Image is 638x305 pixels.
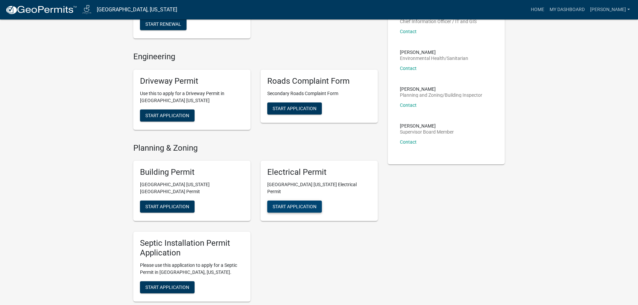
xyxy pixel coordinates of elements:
[267,76,371,86] h5: Roads Complaint Form
[140,281,195,293] button: Start Application
[273,105,316,111] span: Start Application
[273,204,316,209] span: Start Application
[145,21,181,27] span: Start Renewal
[267,181,371,195] p: [GEOGRAPHIC_DATA] [US_STATE] Electrical Permit
[400,139,417,145] a: Contact
[140,76,244,86] h5: Driveway Permit
[528,3,547,16] a: Home
[400,124,454,128] p: [PERSON_NAME]
[547,3,587,16] a: My Dashboard
[97,4,177,15] a: [GEOGRAPHIC_DATA], [US_STATE]
[400,87,482,91] p: [PERSON_NAME]
[140,238,244,258] h5: Septic Installation Permit Application
[140,201,195,213] button: Start Application
[267,167,371,177] h5: Electrical Permit
[140,90,244,104] p: Use this to apply for a Driveway Permit in [GEOGRAPHIC_DATA] [US_STATE]
[400,50,468,55] p: [PERSON_NAME]
[267,90,371,97] p: Secondary Roads Complaint Form
[400,19,477,24] p: Chief Information Officer / IT and GIS
[133,52,378,62] h4: Engineering
[400,56,468,61] p: Environmental Health/Sanitarian
[140,181,244,195] p: [GEOGRAPHIC_DATA] [US_STATE][GEOGRAPHIC_DATA] Permit
[267,102,322,115] button: Start Application
[400,29,417,34] a: Contact
[140,167,244,177] h5: Building Permit
[400,102,417,108] a: Contact
[400,130,454,134] p: Supervisor Board Member
[400,93,482,97] p: Planning and Zoning/Building Inspector
[145,112,189,118] span: Start Application
[400,66,417,71] a: Contact
[140,262,244,276] p: Please use this application to apply for a Septic Permit in [GEOGRAPHIC_DATA], [US_STATE].
[82,5,91,14] img: Jasper County, Iowa
[145,284,189,290] span: Start Application
[587,3,633,16] a: [PERSON_NAME]
[145,204,189,209] span: Start Application
[140,109,195,122] button: Start Application
[140,18,187,30] button: Start Renewal
[133,143,378,153] h4: Planning & Zoning
[267,201,322,213] button: Start Application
